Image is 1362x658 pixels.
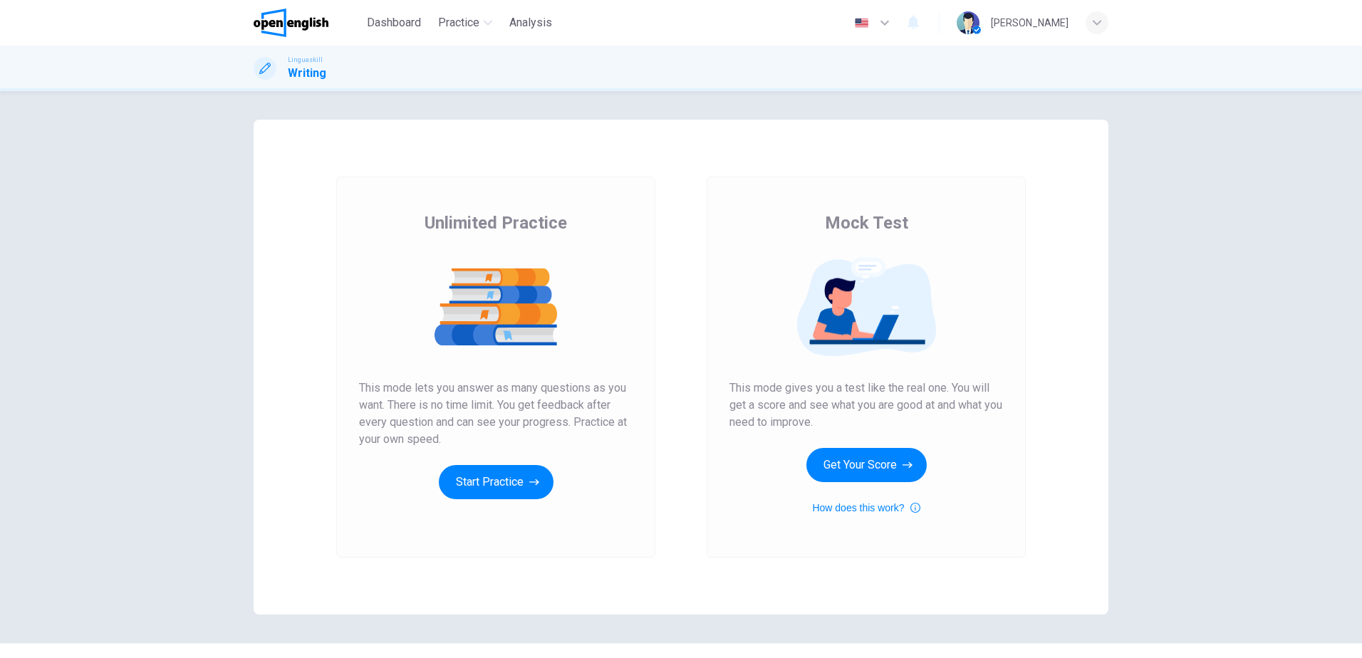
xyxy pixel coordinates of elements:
[254,9,328,37] img: OpenEnglish logo
[853,18,870,28] img: en
[438,14,479,31] span: Practice
[957,11,979,34] img: Profile picture
[812,499,920,516] button: How does this work?
[806,448,927,482] button: Get Your Score
[991,14,1069,31] div: [PERSON_NAME]
[288,55,323,65] span: Linguaskill
[504,10,558,36] button: Analysis
[361,10,427,36] button: Dashboard
[367,14,421,31] span: Dashboard
[288,65,326,82] h1: Writing
[432,10,498,36] button: Practice
[825,211,908,234] span: Mock Test
[509,14,552,31] span: Analysis
[254,9,361,37] a: OpenEnglish logo
[359,380,633,448] span: This mode lets you answer as many questions as you want. There is no time limit. You get feedback...
[425,211,567,234] span: Unlimited Practice
[439,465,553,499] button: Start Practice
[729,380,1003,431] span: This mode gives you a test like the real one. You will get a score and see what you are good at a...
